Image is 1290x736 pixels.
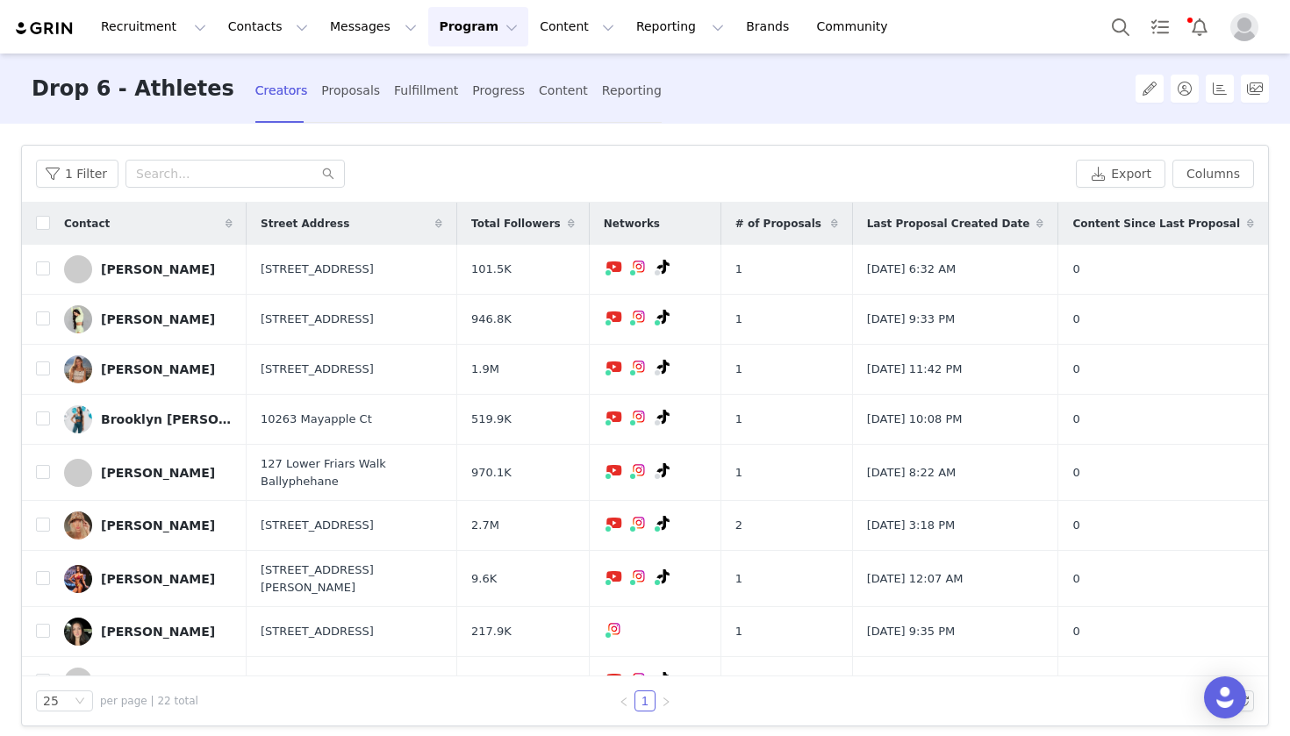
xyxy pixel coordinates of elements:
[735,361,742,378] span: 1
[867,361,963,378] span: [DATE] 11:42 PM
[101,466,215,480] div: [PERSON_NAME]
[261,673,374,690] span: [STREET_ADDRESS]
[64,305,92,333] img: f5e0786e-11a3-4ee2-8f12-505b6ac202b3.jpg
[1230,13,1258,41] img: placeholder-profile.jpg
[319,7,427,46] button: Messages
[1072,464,1079,482] span: 0
[471,517,499,534] span: 2.7M
[64,511,92,539] img: 8f61b943-08b6-498d-83e5-7201e5adde2f.jpg
[632,516,646,530] img: instagram.svg
[261,455,442,489] span: 127 Lower Friars Walk Ballyphehane
[322,168,334,180] i: icon: search
[471,261,512,278] span: 101.5K
[632,260,646,274] img: instagram.svg
[321,68,380,114] div: Proposals
[14,20,75,37] img: grin logo
[735,673,742,690] span: 0
[1072,311,1079,328] span: 0
[471,311,512,328] span: 946.8K
[1072,517,1079,534] span: 0
[1072,570,1079,588] span: 0
[261,216,349,232] span: Street Address
[36,160,118,188] button: 1 Filter
[471,673,499,690] span: 1.1M
[529,7,625,46] button: Content
[867,411,963,428] span: [DATE] 10:08 PM
[735,261,742,278] span: 1
[867,570,964,588] span: [DATE] 12:07 AM
[539,68,588,114] div: Content
[471,464,512,482] span: 970.1K
[255,68,308,114] div: Creators
[64,459,233,487] a: [PERSON_NAME]
[1204,676,1246,718] div: Open Intercom Messenger
[735,570,742,588] span: 1
[632,463,646,477] img: instagram.svg
[604,216,660,232] span: Networks
[261,311,374,328] span: [STREET_ADDRESS]
[867,464,957,482] span: [DATE] 8:22 AM
[64,565,233,593] a: [PERSON_NAME]
[471,570,497,588] span: 9.6K
[394,68,458,114] div: Fulfillment
[101,262,215,276] div: [PERSON_NAME]
[64,565,92,593] img: bd600bcd-6ea0-415e-94d8-17fb1343f5e8.jpg
[619,697,629,707] i: icon: left
[100,693,198,709] span: per page | 22 total
[64,305,233,333] a: [PERSON_NAME]
[101,625,215,639] div: [PERSON_NAME]
[1101,7,1140,46] button: Search
[64,355,233,383] a: [PERSON_NAME]
[64,511,233,539] a: [PERSON_NAME]
[735,311,742,328] span: 1
[1072,216,1240,232] span: Content Since Last Proposal
[471,361,499,378] span: 1.9M
[90,7,217,46] button: Recruitment
[64,405,233,433] a: Brooklyn [PERSON_NAME]
[101,362,215,376] div: [PERSON_NAME]
[471,216,561,232] span: Total Followers
[735,623,742,640] span: 1
[867,216,1030,232] span: Last Proposal Created Date
[634,690,656,711] li: 1
[101,312,215,326] div: [PERSON_NAME]
[261,517,374,534] span: [STREET_ADDRESS]
[261,361,374,378] span: [STREET_ADDRESS]
[607,622,621,636] img: instagram.svg
[632,672,646,686] img: instagram.svg
[64,618,92,646] img: bc3b8f34-2740-4ac1-9da5-fc2a53dbddf5.jpg
[735,517,742,534] span: 2
[1076,160,1165,188] button: Export
[75,696,85,708] i: icon: down
[661,697,671,707] i: icon: right
[626,7,735,46] button: Reporting
[64,668,233,696] a: [PERSON_NAME]
[867,311,955,328] span: [DATE] 9:33 PM
[261,411,372,428] span: 10263 Mayapple Ct
[1072,673,1079,690] span: 0
[1072,261,1079,278] span: 0
[101,518,215,532] div: [PERSON_NAME]
[64,355,92,383] img: 64401745-222c-4a5c-ab6f-0824709f0394.jpg
[735,411,742,428] span: 1
[635,691,655,711] a: 1
[125,160,345,188] input: Search...
[735,7,805,46] a: Brands
[867,623,955,640] span: [DATE] 9:35 PM
[64,405,92,433] img: 5c15507c-b6f0-4e53-bab8-46e2ee5e8074.jpg
[735,464,742,482] span: 1
[602,68,662,114] div: Reporting
[218,7,319,46] button: Contacts
[613,690,634,711] li: Previous Page
[1141,7,1179,46] a: Tasks
[735,216,821,232] span: # of Proposals
[1172,160,1254,188] button: Columns
[1072,361,1079,378] span: 0
[428,7,528,46] button: Program
[43,691,59,711] div: 25
[632,569,646,583] img: instagram.svg
[471,623,512,640] span: 217.9K
[32,54,234,125] h3: Drop 6 - Athletes
[101,412,233,426] div: Brooklyn [PERSON_NAME]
